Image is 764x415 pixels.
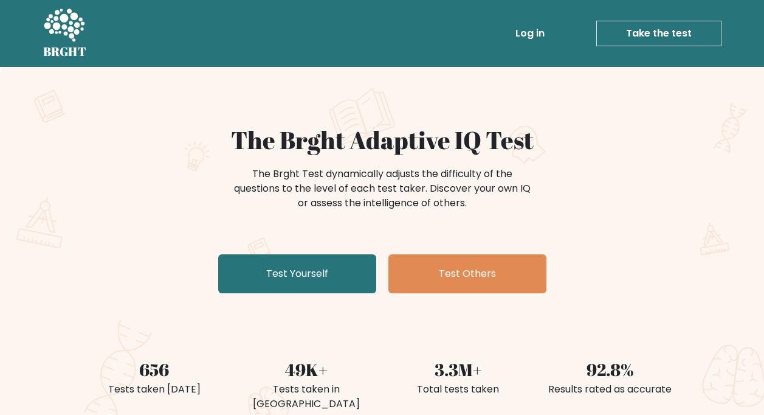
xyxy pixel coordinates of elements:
[218,254,376,293] a: Test Yourself
[596,21,721,46] a: Take the test
[86,382,223,397] div: Tests taken [DATE]
[238,357,375,382] div: 49K+
[238,382,375,411] div: Tests taken in [GEOGRAPHIC_DATA]
[230,167,534,211] div: The Brght Test dynamically adjusts the difficulty of the questions to the level of each test take...
[43,5,87,62] a: BRGHT
[511,21,549,46] a: Log in
[43,44,87,59] h5: BRGHT
[86,357,223,382] div: 656
[542,357,679,382] div: 92.8%
[390,357,527,382] div: 3.3M+
[86,125,679,155] h1: The Brght Adaptive IQ Test
[542,382,679,397] div: Results rated as accurate
[390,382,527,397] div: Total tests taken
[388,254,546,293] a: Test Others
